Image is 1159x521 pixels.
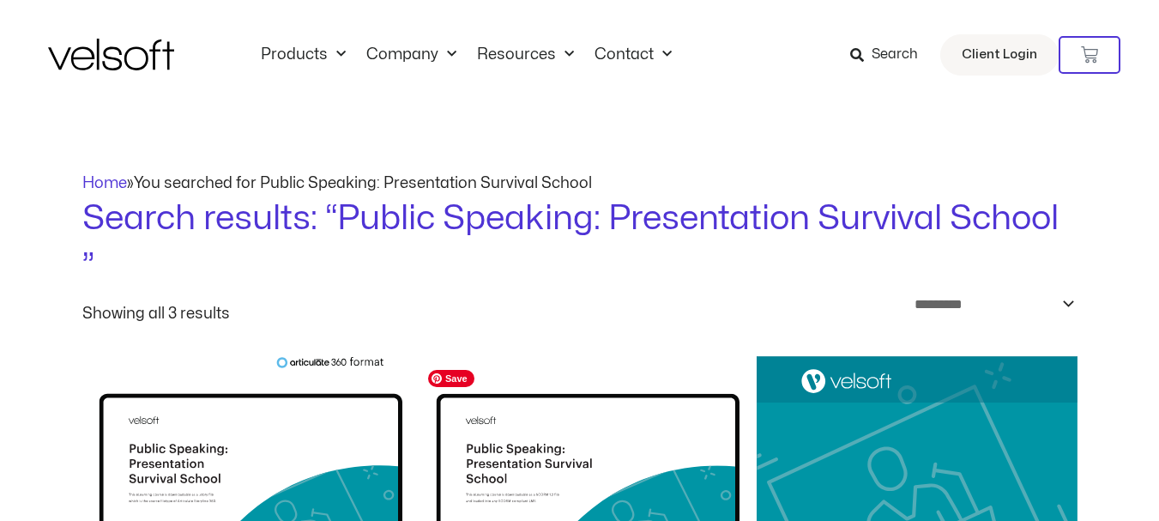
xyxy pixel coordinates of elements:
[903,291,1078,318] select: Shop order
[962,44,1037,66] span: Client Login
[872,44,918,66] span: Search
[428,370,474,387] span: Save
[134,176,592,191] span: You searched for Public Speaking: Presentation Survival School
[82,176,592,191] span: »
[48,39,174,70] img: Velsoft Training Materials
[82,306,230,322] p: Showing all 3 results
[467,45,584,64] a: ResourcesMenu Toggle
[850,40,930,70] a: Search
[251,45,356,64] a: ProductsMenu Toggle
[82,176,127,191] a: Home
[251,45,682,64] nav: Menu
[356,45,467,64] a: CompanyMenu Toggle
[584,45,682,64] a: ContactMenu Toggle
[940,34,1059,76] a: Client Login
[82,195,1078,291] h1: Search results: “Public Speaking: Presentation Survival School ”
